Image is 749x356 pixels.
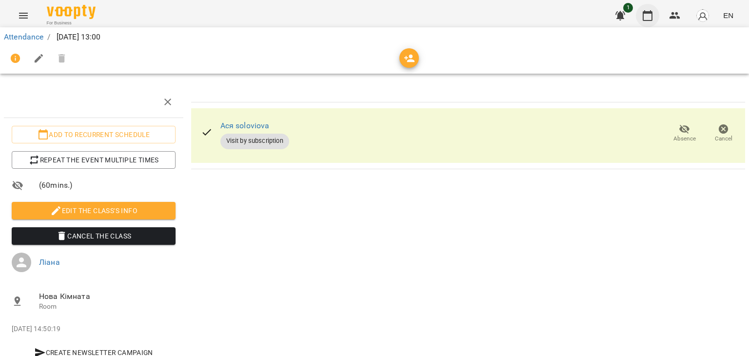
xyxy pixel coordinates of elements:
[20,205,168,217] span: Edit the class's Info
[220,137,289,145] span: Visit by subscription
[673,135,696,143] span: Absence
[39,179,176,191] span: ( 60 mins. )
[12,227,176,245] button: Cancel the class
[715,135,732,143] span: Cancel
[723,10,733,20] span: EN
[12,202,176,219] button: Edit the class's Info
[220,121,270,130] a: Ася soloviova
[12,126,176,143] button: Add to recurrent schedule
[39,257,60,267] a: Ліана
[12,4,35,27] button: Menu
[20,230,168,242] span: Cancel the class
[665,120,704,147] button: Absence
[704,120,743,147] button: Cancel
[20,129,168,140] span: Add to recurrent schedule
[39,302,176,312] p: Room
[47,31,50,43] li: /
[4,32,43,41] a: Attendance
[47,5,96,19] img: Voopty Logo
[47,20,96,26] span: For Business
[719,6,737,24] button: EN
[696,9,710,22] img: avatar_s.png
[4,31,745,43] nav: breadcrumb
[39,291,176,302] span: Нова Кімната
[12,151,176,169] button: Repeat the event multiple times
[623,3,633,13] span: 1
[20,154,168,166] span: Repeat the event multiple times
[12,324,176,334] p: [DATE] 14:50:19
[55,31,101,43] p: [DATE] 13:00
